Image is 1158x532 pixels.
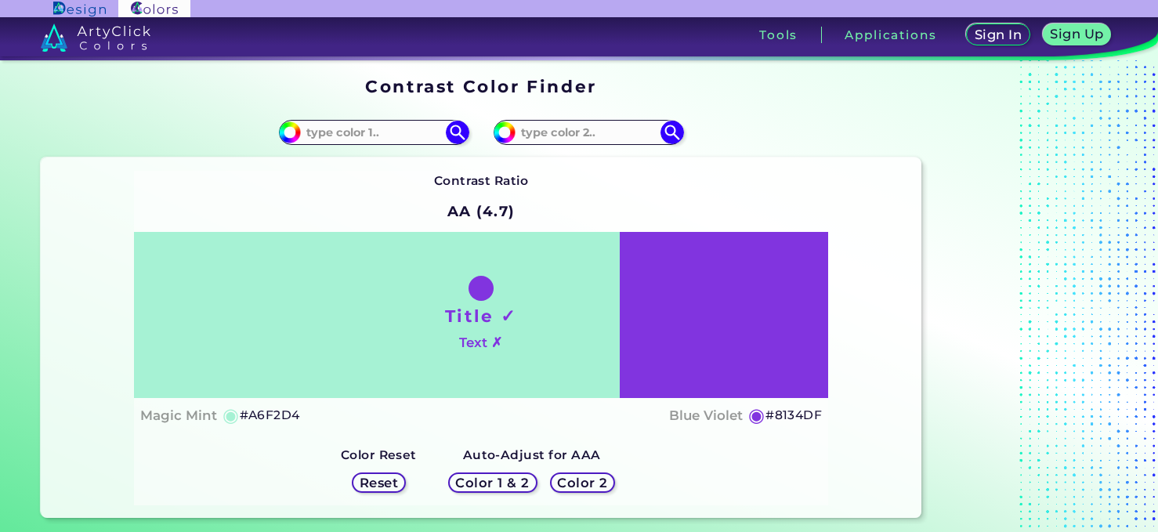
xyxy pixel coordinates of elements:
[301,122,447,143] input: type color 1..
[660,121,684,144] img: icon search
[360,476,398,489] h5: Reset
[446,121,469,144] img: icon search
[759,29,798,41] h3: Tools
[140,404,217,427] h4: Magic Mint
[748,406,765,425] h5: ◉
[557,476,607,489] h5: Color 2
[966,24,1030,45] a: Sign In
[845,29,936,41] h3: Applications
[463,447,601,462] strong: Auto-Adjust for AAA
[1050,27,1103,40] h5: Sign Up
[459,331,502,354] h4: Text ✗
[669,404,743,427] h4: Blue Violet
[240,405,300,425] h5: #A6F2D4
[365,74,596,98] h1: Contrast Color Finder
[41,24,151,52] img: logo_artyclick_colors_white.svg
[455,476,529,489] h5: Color 1 & 2
[434,173,529,188] strong: Contrast Ratio
[1043,24,1112,45] a: Sign Up
[440,194,523,229] h2: AA (4.7)
[341,447,417,462] strong: Color Reset
[223,406,240,425] h5: ◉
[445,304,517,328] h1: Title ✓
[765,405,822,425] h5: #8134DF
[516,122,661,143] input: type color 2..
[975,28,1022,41] h5: Sign In
[53,2,106,16] img: ArtyClick Design logo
